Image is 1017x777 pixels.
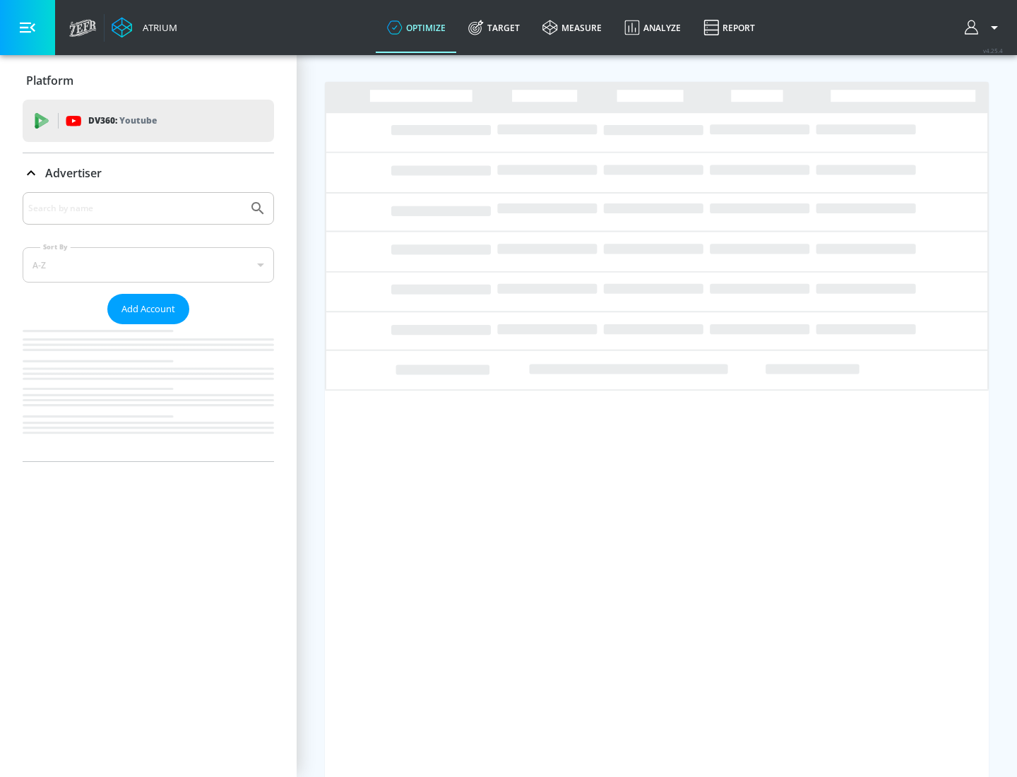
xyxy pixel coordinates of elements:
div: A-Z [23,247,274,283]
a: Atrium [112,17,177,38]
div: DV360: Youtube [23,100,274,142]
span: v 4.25.4 [983,47,1003,54]
span: Add Account [121,301,175,317]
label: Sort By [40,242,71,251]
a: Target [457,2,531,53]
a: Analyze [613,2,692,53]
div: Advertiser [23,153,274,193]
p: Youtube [119,113,157,128]
nav: list of Advertiser [23,324,274,461]
div: Advertiser [23,192,274,461]
p: Platform [26,73,73,88]
a: optimize [376,2,457,53]
button: Add Account [107,294,189,324]
a: Report [692,2,766,53]
p: DV360: [88,113,157,129]
div: Platform [23,61,274,100]
input: Search by name [28,199,242,218]
a: measure [531,2,613,53]
div: Atrium [137,21,177,34]
p: Advertiser [45,165,102,181]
